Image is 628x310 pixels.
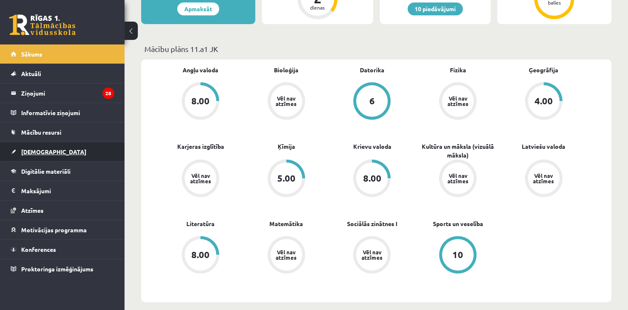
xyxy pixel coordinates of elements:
[11,259,114,278] a: Proktoringa izmēģinājums
[360,66,384,74] a: Datorika
[415,236,501,275] a: 10
[278,142,295,151] a: Ķīmija
[177,2,219,15] a: Apmaksāt
[446,96,469,106] div: Vēl nav atzīmes
[191,96,210,106] div: 8.00
[452,250,463,259] div: 10
[21,246,56,253] span: Konferences
[158,236,244,275] a: 8.00
[21,50,42,58] span: Sākums
[21,181,114,200] legend: Maksājumi
[158,160,244,199] a: Vēl nav atzīmes
[191,250,210,259] div: 8.00
[329,82,415,121] a: 6
[244,236,330,275] a: Vēl nav atzīmes
[21,148,86,155] span: [DEMOGRAPHIC_DATA]
[158,82,244,121] a: 8.00
[11,123,114,142] a: Mācību resursi
[329,236,415,275] a: Vēl nav atzīmes
[369,96,375,106] div: 6
[11,84,114,103] a: Ziņojumi28
[433,219,483,228] a: Sports un veselība
[21,70,41,77] span: Aktuāli
[347,219,397,228] a: Sociālās zinātnes I
[415,142,501,160] a: Kultūra un māksla (vizuālā māksla)
[11,201,114,220] a: Atzīmes
[11,220,114,239] a: Motivācijas programma
[275,96,298,106] div: Vēl nav atzīmes
[415,82,501,121] a: Vēl nav atzīmes
[11,240,114,259] a: Konferences
[501,160,586,199] a: Vēl nav atzīmes
[183,66,218,74] a: Angļu valoda
[529,66,558,74] a: Ģeogrāfija
[408,2,463,15] a: 10 piedāvājumi
[501,82,586,121] a: 4.00
[446,173,469,184] div: Vēl nav atzīmes
[21,103,114,122] legend: Informatīvie ziņojumi
[363,174,381,183] div: 8.00
[9,15,76,35] a: Rīgas 1. Tālmācības vidusskola
[415,160,501,199] a: Vēl nav atzīmes
[11,103,114,122] a: Informatīvie ziņojumi
[11,142,114,161] a: [DEMOGRAPHIC_DATA]
[353,142,391,151] a: Krievu valoda
[11,44,114,64] a: Sākums
[186,219,215,228] a: Literatūra
[21,167,71,175] span: Digitālie materiāli
[522,142,565,151] a: Latviešu valoda
[360,249,384,260] div: Vēl nav atzīmes
[11,162,114,181] a: Digitālie materiāli
[305,5,330,10] div: dienas
[275,249,298,260] div: Vēl nav atzīmes
[535,96,553,106] div: 4.00
[244,160,330,199] a: 5.00
[144,43,608,54] p: Mācību plāns 11.a1 JK
[177,142,224,151] a: Karjeras izglītība
[21,84,114,103] legend: Ziņojumi
[21,265,93,273] span: Proktoringa izmēģinājums
[274,66,298,74] a: Bioloģija
[21,128,61,136] span: Mācību resursi
[329,160,415,199] a: 8.00
[11,181,114,200] a: Maksājumi
[189,173,212,184] div: Vēl nav atzīmes
[450,66,466,74] a: Fizika
[11,64,114,83] a: Aktuāli
[244,82,330,121] a: Vēl nav atzīmes
[532,173,555,184] div: Vēl nav atzīmes
[21,226,87,234] span: Motivācijas programma
[21,207,44,214] span: Atzīmes
[269,219,303,228] a: Matemātika
[103,88,114,99] i: 28
[277,174,296,183] div: 5.00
